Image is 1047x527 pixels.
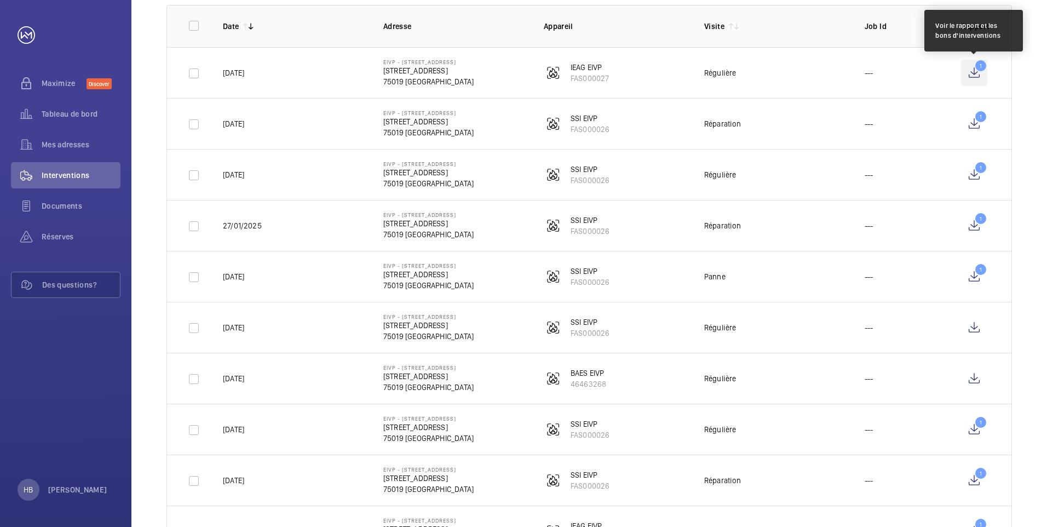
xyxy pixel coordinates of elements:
p: FAS000026 [571,480,610,491]
p: SSI EIVP [571,266,610,277]
p: --- [865,169,873,180]
p: --- [865,118,873,129]
p: Date [223,21,239,32]
p: --- [865,322,873,333]
span: Réserves [42,231,120,242]
p: --- [865,475,873,486]
p: SSI EIVP [571,317,610,328]
p: Visite [704,21,724,32]
span: Maximize [42,78,87,89]
div: Réparation [704,118,741,129]
p: FAS000026 [571,124,610,135]
p: FAS000026 [571,277,610,288]
p: [DATE] [223,271,244,282]
p: EIVP - [STREET_ADDRESS] [383,313,474,320]
span: Documents [42,201,120,211]
div: Régulière [704,322,737,333]
div: Régulière [704,424,737,435]
p: [STREET_ADDRESS] [383,422,474,433]
p: 75019 [GEOGRAPHIC_DATA] [383,484,474,495]
p: [DATE] [223,424,244,435]
div: Voir le rapport et les bons d'interventions [935,21,1012,41]
p: 27/01/2025 [223,220,262,231]
p: [STREET_ADDRESS] [383,218,474,229]
img: fire_alarm.svg [546,270,560,283]
p: --- [865,220,873,231]
p: [STREET_ADDRESS] [383,167,474,178]
p: EIVP - [STREET_ADDRESS] [383,211,474,218]
p: EIVP - [STREET_ADDRESS] [383,466,474,473]
p: [DATE] [223,322,244,333]
div: Panne [704,271,726,282]
span: Des questions? [42,279,120,290]
p: EIVP - [STREET_ADDRESS] [383,364,474,371]
p: --- [865,67,873,78]
p: [DATE] [223,118,244,129]
p: [STREET_ADDRESS] [383,371,474,382]
img: fire_alarm.svg [546,321,560,334]
p: 75019 [GEOGRAPHIC_DATA] [383,280,474,291]
p: EIVP - [STREET_ADDRESS] [383,110,474,116]
p: FAS000026 [571,226,610,237]
p: 75019 [GEOGRAPHIC_DATA] [383,229,474,240]
p: SSI EIVP [571,419,610,429]
p: SSI EIVP [571,164,610,175]
p: EIVP - [STREET_ADDRESS] [383,59,474,65]
p: 75019 [GEOGRAPHIC_DATA] [383,76,474,87]
p: 46463268 [571,379,606,389]
div: Réparation [704,475,741,486]
p: [DATE] [223,169,244,180]
p: Job Id [865,21,944,32]
p: --- [865,271,873,282]
p: --- [865,424,873,435]
p: HB [24,484,33,495]
p: SSI EIVP [571,469,610,480]
p: FAS000026 [571,175,610,186]
img: fire_alarm.svg [546,423,560,436]
p: SSI EIVP [571,113,610,124]
p: EIVP - [STREET_ADDRESS] [383,415,474,422]
p: [DATE] [223,67,244,78]
p: [STREET_ADDRESS] [383,320,474,331]
p: IEAG EIVP [571,62,609,73]
img: fire_alarm.svg [546,474,560,487]
img: fire_alarm.svg [546,168,560,181]
img: fire_alarm.svg [546,372,560,385]
span: Mes adresses [42,139,120,150]
p: 75019 [GEOGRAPHIC_DATA] [383,178,474,189]
div: Réparation [704,220,741,231]
p: SSI EIVP [571,215,610,226]
div: Régulière [704,169,737,180]
p: FAS000026 [571,429,610,440]
p: [PERSON_NAME] [48,484,107,495]
p: EIVP - [STREET_ADDRESS] [383,161,474,167]
p: FAS000026 [571,328,610,339]
p: 75019 [GEOGRAPHIC_DATA] [383,331,474,342]
p: [DATE] [223,373,244,384]
p: [STREET_ADDRESS] [383,269,474,280]
p: [DATE] [223,475,244,486]
img: fire_alarm.svg [546,66,560,79]
p: 75019 [GEOGRAPHIC_DATA] [383,127,474,138]
p: [STREET_ADDRESS] [383,473,474,484]
span: Discover [87,78,112,89]
img: fire_alarm.svg [546,219,560,232]
p: EIVP - [STREET_ADDRESS] [383,262,474,269]
img: fire_alarm.svg [546,117,560,130]
p: [STREET_ADDRESS] [383,65,474,76]
p: FAS000027 [571,73,609,84]
p: BAES EIVP [571,368,606,379]
p: [STREET_ADDRESS] [383,116,474,127]
span: Tableau de bord [42,108,120,119]
p: Adresse [383,21,526,32]
p: Appareil [544,21,687,32]
p: 75019 [GEOGRAPHIC_DATA] [383,433,474,444]
span: Interventions [42,170,120,181]
div: Régulière [704,373,737,384]
p: EIVP - [STREET_ADDRESS] [383,517,474,524]
p: 75019 [GEOGRAPHIC_DATA] [383,382,474,393]
div: Régulière [704,67,737,78]
p: --- [865,373,873,384]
